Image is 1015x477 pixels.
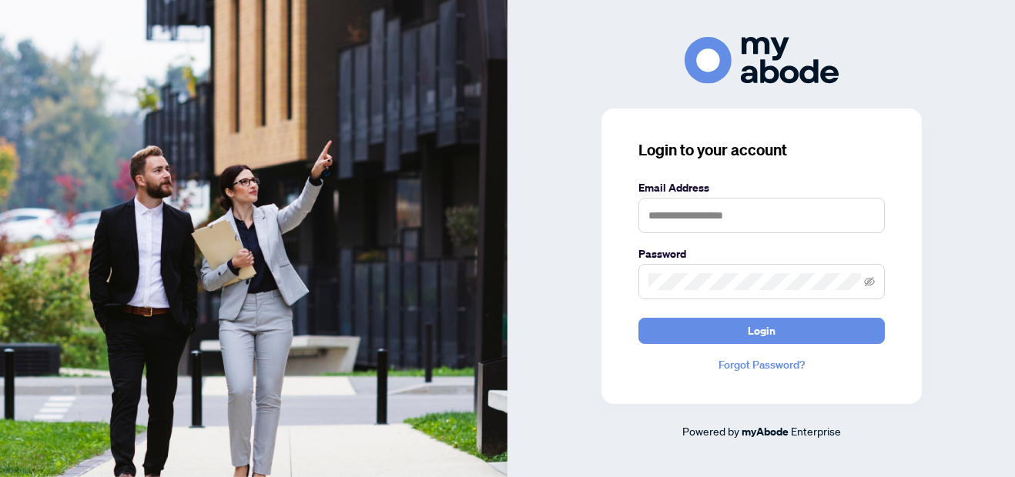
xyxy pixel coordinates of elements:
a: Forgot Password? [638,356,885,373]
button: Login [638,318,885,344]
img: ma-logo [685,37,839,84]
span: Enterprise [791,424,841,438]
label: Password [638,245,885,262]
span: eye-invisible [864,276,875,287]
span: Login [748,319,775,343]
span: Powered by [682,424,739,438]
a: myAbode [742,423,789,440]
h3: Login to your account [638,139,885,161]
label: Email Address [638,179,885,196]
